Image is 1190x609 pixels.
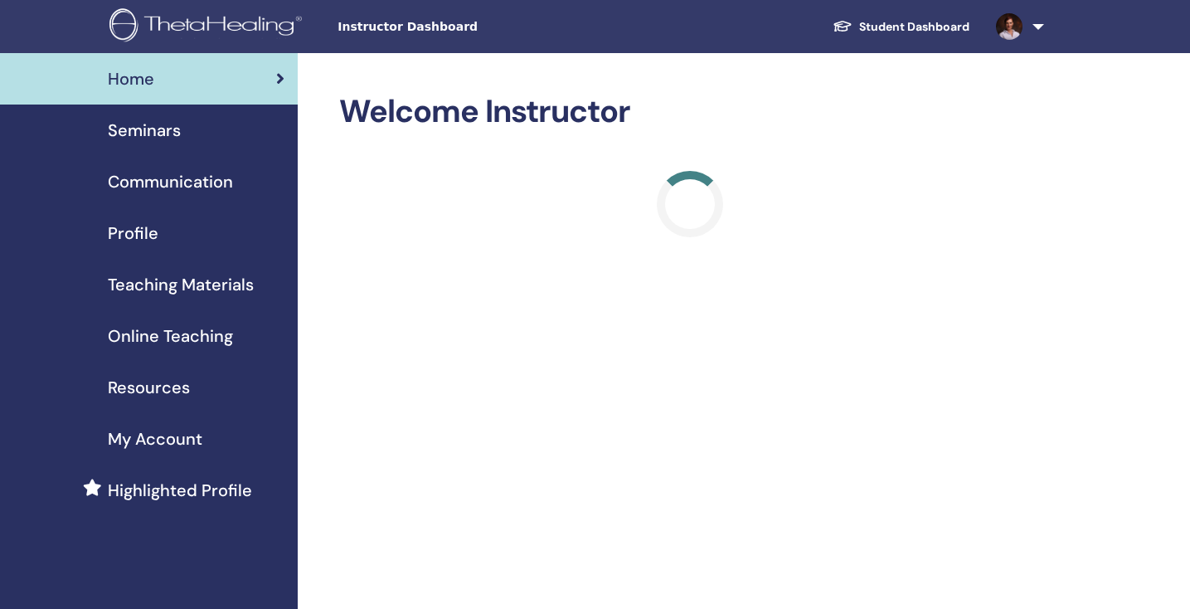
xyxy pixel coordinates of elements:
[819,12,983,42] a: Student Dashboard
[108,324,233,348] span: Online Teaching
[108,478,252,503] span: Highlighted Profile
[108,118,181,143] span: Seminars
[833,19,852,33] img: graduation-cap-white.svg
[109,8,308,46] img: logo.png
[108,169,233,194] span: Communication
[108,426,202,451] span: My Account
[108,272,254,297] span: Teaching Materials
[108,375,190,400] span: Resources
[108,221,158,246] span: Profile
[339,93,1041,131] h2: Welcome Instructor
[996,13,1022,40] img: default.jpg
[338,18,586,36] span: Instructor Dashboard
[108,66,154,91] span: Home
